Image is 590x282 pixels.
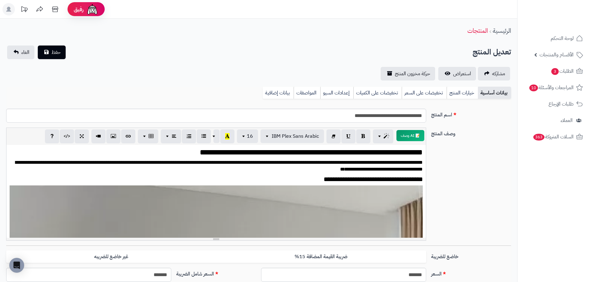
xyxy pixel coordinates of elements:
button: 16 [237,129,258,143]
a: طلبات الإرجاع [521,97,586,111]
a: الغاء [7,46,34,59]
span: لوحة التحكم [551,34,574,43]
span: الطلبات [551,67,574,76]
span: الغاء [21,49,29,56]
span: IBM Plex Sans Arabic [272,132,319,140]
span: الأقسام والمنتجات [540,50,574,59]
a: تخفيضات على السعر [402,87,447,99]
a: استعراض [438,67,476,80]
span: العملاء [561,116,573,125]
a: لوحة التحكم [521,31,586,46]
label: اسم المنتج [429,109,514,119]
a: تحديثات المنصة [16,3,32,17]
h2: تعديل المنتج [473,46,511,59]
a: تخفيضات على الكميات [353,87,402,99]
a: خيارات المنتج [447,87,478,99]
span: 10 [529,85,538,92]
button: 📝 AI وصف [396,130,424,141]
button: حفظ [38,46,66,59]
img: logo-2.png [548,14,584,27]
span: حركة مخزون المنتج [395,70,430,77]
span: السلات المتروكة [533,132,574,141]
label: السعر [429,268,514,278]
a: مشاركه [478,67,510,80]
span: رفيق [74,6,84,13]
div: Open Intercom Messenger [9,258,24,273]
img: ai-face.png [86,3,98,15]
a: السلات المتروكة363 [521,129,586,144]
button: IBM Plex Sans Arabic [260,129,324,143]
span: حفظ [51,49,61,56]
a: بيانات أساسية [478,87,511,99]
span: 16 [247,132,253,140]
a: حركة مخزون المنتج [381,67,435,80]
label: السعر شامل الضريبة [174,268,259,278]
label: وصف المنتج [429,128,514,137]
label: ضريبة القيمة المضافة 15% [216,250,426,263]
span: مشاركه [492,70,505,77]
span: 3 [551,68,559,75]
a: الطلبات3 [521,64,586,79]
a: المنتجات [467,26,488,35]
a: الرئيسية [493,26,511,35]
span: 363 [533,134,545,141]
a: بيانات إضافية [263,87,294,99]
span: المراجعات والأسئلة [529,83,574,92]
label: خاضع للضريبة [429,250,514,260]
a: إعدادات السيو [320,87,353,99]
a: المواصفات [294,87,320,99]
span: استعراض [453,70,471,77]
a: المراجعات والأسئلة10 [521,80,586,95]
label: غير خاضع للضريبه [6,250,216,263]
a: العملاء [521,113,586,128]
span: طلبات الإرجاع [548,100,574,108]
